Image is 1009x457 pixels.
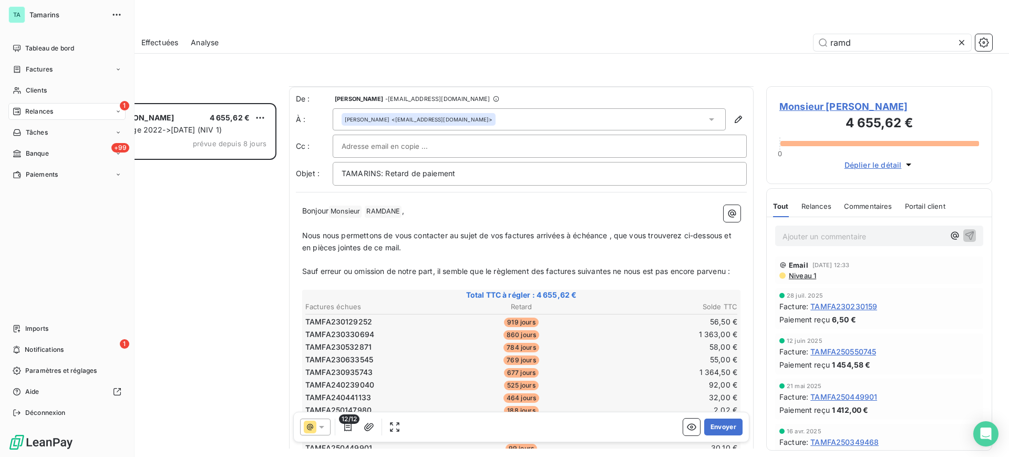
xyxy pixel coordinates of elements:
span: , [402,206,404,215]
label: Cc : [296,141,333,151]
span: 860 jours [503,330,539,340]
td: 2,02 € [594,404,738,416]
a: Aide [8,383,126,400]
a: Clients [8,82,126,99]
td: 32,00 € [594,392,738,403]
span: Facture : [779,436,808,448]
a: Tâches [8,124,126,141]
button: Déplier le détail [841,159,918,171]
span: 1 [120,339,129,349]
span: Analyse [191,37,219,48]
span: TAMFA230330694 [305,329,374,340]
span: - [EMAIL_ADDRESS][DOMAIN_NAME] [385,96,490,102]
td: 30,10 € [594,442,738,454]
span: De : [296,94,333,104]
span: Relances [801,202,831,210]
span: Bonjour [302,206,328,215]
span: Monsieur [329,206,362,218]
span: 677 jours [504,368,539,378]
span: 16 avr. 2025 [787,428,821,434]
td: 56,50 € [594,316,738,328]
span: 784 jours [503,343,539,352]
a: Tableau de bord [8,40,126,57]
span: 769 jours [503,356,539,365]
span: 188 jours [504,406,538,415]
span: Clients [26,86,47,95]
span: [PERSON_NAME] [345,116,389,123]
span: prévue depuis 8 jours [193,139,266,148]
span: Tâches [26,128,48,137]
span: Paiement reçu [779,314,830,325]
span: Email [789,261,808,269]
span: 12 juin 2025 [787,338,822,344]
a: Paramètres et réglages [8,362,126,379]
td: 1 364,50 € [594,367,738,378]
span: Facture : [779,346,808,357]
span: TAMFA250449901 [810,391,877,402]
span: Paiement reçu [779,359,830,370]
div: TA [8,6,25,23]
span: Tout [773,202,789,210]
span: Notifications [25,345,64,354]
span: TAMFA240239040 [305,380,374,390]
span: Tableau de bord [25,44,74,53]
span: Facture : [779,301,808,312]
span: Déplier le détail [845,159,902,170]
span: TAMFA230633545 [305,354,373,365]
span: +99 [111,143,129,153]
input: Adresse email en copie ... [342,138,455,154]
th: Factures échues [305,301,448,312]
div: grid [50,103,276,457]
span: Factures [26,65,53,74]
span: TAMFA230230159 [810,301,877,312]
span: 1 [120,101,129,110]
button: Envoyer [704,419,743,435]
span: 1 412,00 € [832,404,869,415]
span: Relances [25,107,53,116]
span: Déconnexion [25,408,66,418]
span: Tamarins [29,11,105,19]
span: [DATE] 12:33 [812,262,850,268]
span: TAMFA240441133 [305,392,371,403]
span: Paiements [26,170,58,179]
span: TAMARINS: Retard de paiement [342,169,455,178]
a: +99Banque [8,145,126,162]
span: Total TTC à régler : 4 655,62 € [304,290,739,300]
span: 28 juil. 2025 [787,292,823,299]
span: Banque [26,149,49,158]
a: 1Relances [8,103,126,120]
h3: 4 655,62 € [779,114,979,135]
span: RAMDANE [365,206,401,218]
span: Paiement reçu [779,404,830,415]
div: <[EMAIL_ADDRESS][DOMAIN_NAME]> [345,116,492,123]
a: Paiements [8,166,126,183]
th: Retard [449,301,593,312]
input: Rechercher [814,34,971,51]
span: TAMFA230532871 [305,342,372,352]
span: TAMFA230935743 [305,367,373,378]
span: TAMFA250349468 [810,436,879,448]
span: TAMFA250449901 [305,443,372,453]
span: 1 454,58 € [832,359,871,370]
td: 92,00 € [594,379,738,391]
span: 464 jours [503,393,539,403]
span: Portail client [905,202,945,210]
span: Effectuées [141,37,179,48]
a: Imports [8,320,126,337]
span: 99 jours [506,444,537,453]
span: Commentaires [844,202,892,210]
td: 58,00 € [594,341,738,353]
div: Open Intercom Messenger [973,421,998,446]
img: Logo LeanPay [8,434,74,451]
span: 12/12 [339,414,359,424]
span: 0 [778,149,782,158]
label: À : [296,114,333,125]
a: Factures [8,61,126,78]
td: 1 363,00 € [594,329,738,340]
span: 4 655,62 € [210,113,250,122]
span: Monsieur [PERSON_NAME] [779,99,979,114]
span: Niveau 1 [788,271,816,280]
span: Facture : [779,391,808,402]
span: TAMFA230129252 [305,317,372,327]
span: Nous nous permettons de vous contacter au sujet de vos factures arrivées à échéance , que vous tr... [302,231,734,252]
